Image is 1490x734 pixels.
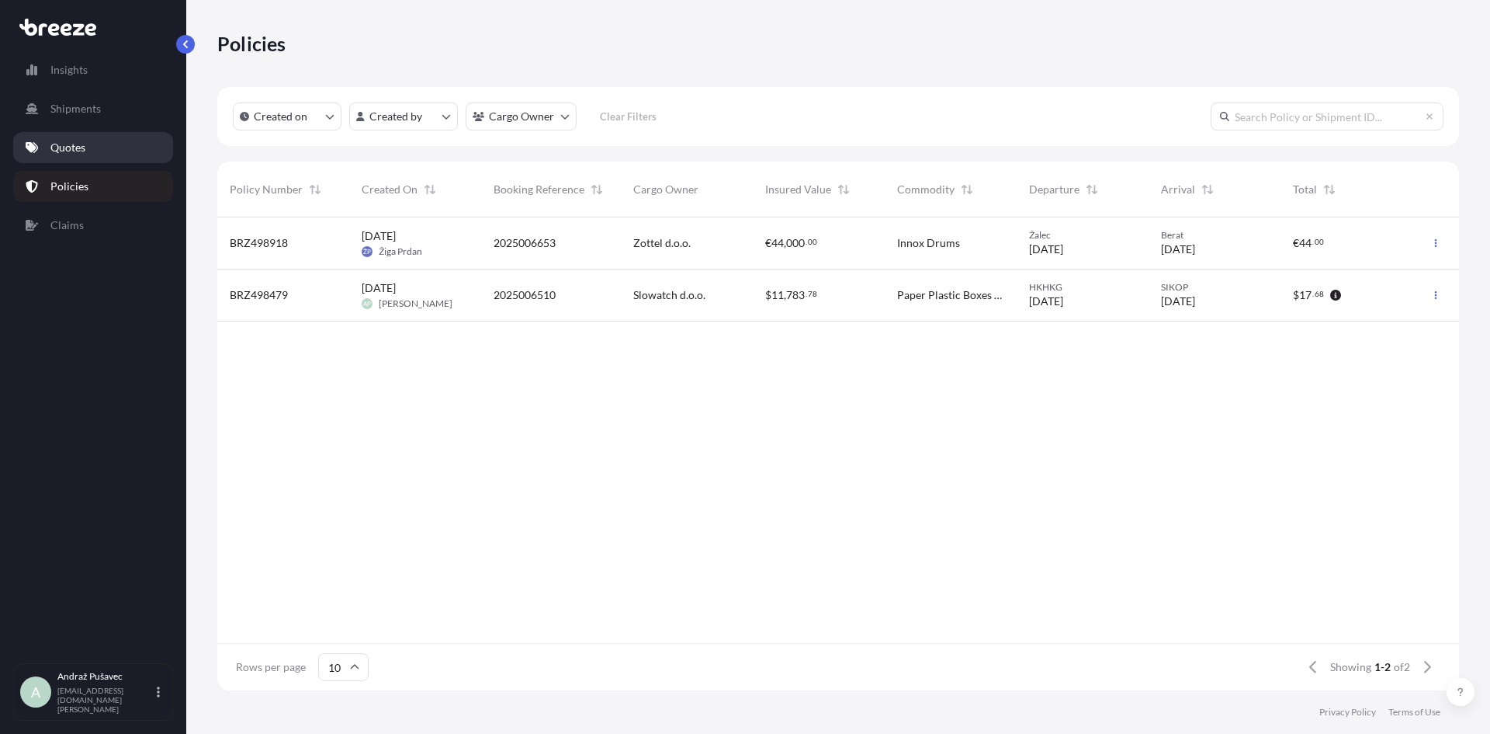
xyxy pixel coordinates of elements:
[1083,180,1101,199] button: Sort
[363,296,371,311] span: AP
[57,670,154,683] p: Andraž Pušavec
[1029,229,1136,242] span: Žalec
[784,238,786,249] span: ,
[765,238,771,249] span: €
[50,179,88,194] p: Policies
[1299,290,1312,301] span: 17
[1161,294,1195,309] span: [DATE]
[369,109,422,124] p: Created by
[379,245,422,258] span: Žiga Prdan
[421,180,439,199] button: Sort
[897,287,1004,303] span: Paper Plastic Boxes For Storing Wathes
[1161,281,1268,294] span: SIKOP
[362,228,396,244] span: [DATE]
[1161,242,1195,257] span: [DATE]
[633,235,691,251] span: Zottel d.o.o.
[808,291,817,297] span: 78
[808,239,817,245] span: 00
[1320,180,1339,199] button: Sort
[784,290,786,301] span: ,
[1029,294,1063,309] span: [DATE]
[765,182,831,197] span: Insured Value
[363,244,371,259] span: ŽP
[1315,291,1324,297] span: 68
[1315,239,1324,245] span: 00
[587,180,606,199] button: Sort
[834,180,853,199] button: Sort
[31,684,40,700] span: A
[600,109,657,124] p: Clear Filters
[633,287,705,303] span: Slowatch d.o.o.
[13,132,173,163] a: Quotes
[1299,238,1312,249] span: 44
[362,182,418,197] span: Created On
[1293,290,1299,301] span: $
[13,210,173,241] a: Claims
[50,140,85,155] p: Quotes
[230,235,288,251] span: BRZ498918
[1293,238,1299,249] span: €
[362,280,396,296] span: [DATE]
[1330,659,1371,675] span: Showing
[254,109,307,124] p: Created on
[1198,180,1217,199] button: Sort
[1374,659,1391,675] span: 1-2
[771,290,784,301] span: 11
[1029,242,1063,257] span: [DATE]
[765,290,771,301] span: $
[1312,239,1314,245] span: .
[230,182,303,197] span: Policy Number
[633,182,698,197] span: Cargo Owner
[13,54,173,85] a: Insights
[786,290,805,301] span: 783
[1161,182,1195,197] span: Arrival
[494,182,584,197] span: Booking Reference
[236,659,306,675] span: Rows per page
[584,104,671,129] button: Clear Filters
[1312,291,1314,297] span: .
[349,103,458,130] button: createdBy Filter options
[897,235,960,251] span: Innox Drums
[1211,103,1443,130] input: Search Policy or Shipment ID...
[466,103,577,130] button: cargoOwner Filter options
[494,287,556,303] span: 2025006510
[806,239,807,245] span: .
[489,109,554,124] p: Cargo Owner
[806,291,807,297] span: .
[13,171,173,202] a: Policies
[958,180,976,199] button: Sort
[1029,281,1136,294] span: HKHKG
[306,180,324,199] button: Sort
[1293,182,1317,197] span: Total
[1319,706,1376,718] a: Privacy Policy
[13,93,173,124] a: Shipments
[1029,182,1079,197] span: Departure
[57,686,154,714] p: [EMAIL_ADDRESS][DOMAIN_NAME][PERSON_NAME]
[233,103,341,130] button: createdOn Filter options
[50,62,88,78] p: Insights
[50,101,101,117] p: Shipments
[897,182,955,197] span: Commodity
[230,287,288,303] span: BRZ498479
[1388,706,1440,718] a: Terms of Use
[494,235,556,251] span: 2025006653
[217,31,286,56] p: Policies
[379,297,452,310] span: [PERSON_NAME]
[50,217,84,233] p: Claims
[771,238,784,249] span: 44
[1161,229,1268,242] span: Berat
[786,238,805,249] span: 000
[1394,659,1410,675] span: of 2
